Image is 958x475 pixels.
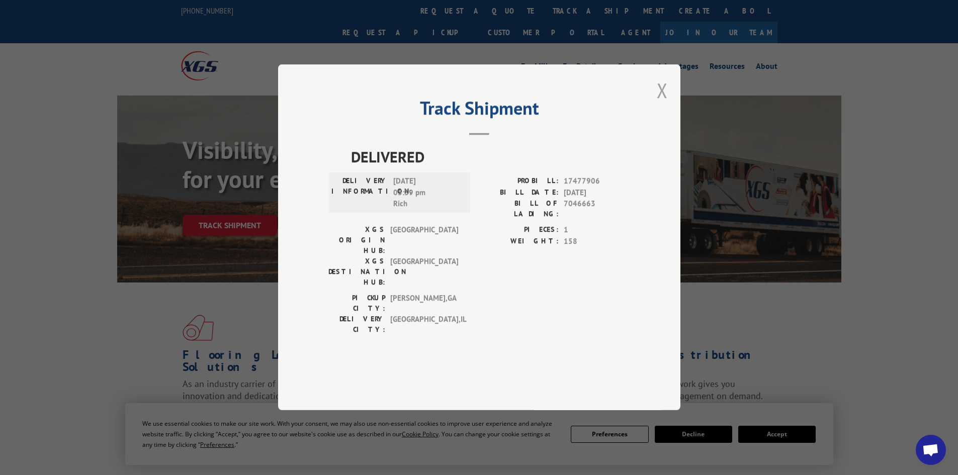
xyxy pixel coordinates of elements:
[331,176,388,210] label: DELIVERY INFORMATION:
[328,256,385,288] label: XGS DESTINATION HUB:
[479,225,559,236] label: PIECES:
[564,176,630,187] span: 17477906
[479,236,559,247] label: WEIGHT:
[564,199,630,220] span: 7046663
[328,101,630,120] h2: Track Shipment
[479,176,559,187] label: PROBILL:
[390,293,458,314] span: [PERSON_NAME] , GA
[564,187,630,199] span: [DATE]
[328,225,385,256] label: XGS ORIGIN HUB:
[564,225,630,236] span: 1
[390,314,458,335] span: [GEOGRAPHIC_DATA] , IL
[390,225,458,256] span: [GEOGRAPHIC_DATA]
[916,435,946,465] div: Open chat
[657,77,668,104] button: Close modal
[564,236,630,247] span: 158
[328,314,385,335] label: DELIVERY CITY:
[328,293,385,314] label: PICKUP CITY:
[393,176,461,210] span: [DATE] 05:39 pm Rich
[351,146,630,168] span: DELIVERED
[479,187,559,199] label: BILL DATE:
[479,199,559,220] label: BILL OF LADING:
[390,256,458,288] span: [GEOGRAPHIC_DATA]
